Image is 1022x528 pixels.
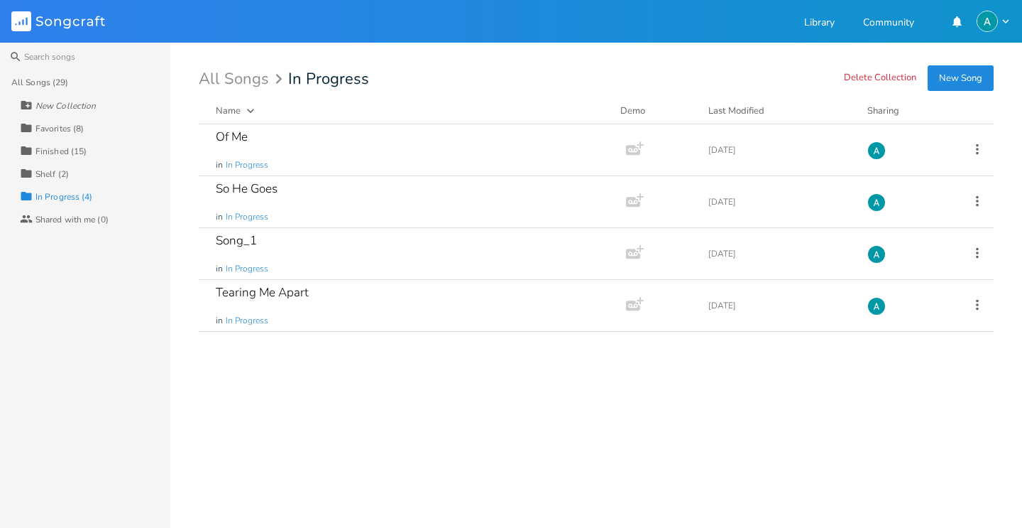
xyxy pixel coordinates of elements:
div: Of Me [216,131,248,143]
div: [DATE] [708,146,850,154]
div: Song_1 [216,235,257,247]
img: Alex [867,141,886,160]
div: Tearing Me Apart [216,286,309,298]
span: In Progress [226,211,268,223]
img: Alex [867,297,886,316]
button: Delete Collection [844,72,916,85]
div: Name [216,104,241,117]
span: In Progress [226,159,268,171]
button: Name [216,104,603,118]
div: New Collection [35,102,96,110]
div: [DATE] [708,198,850,206]
div: Finished (15) [35,147,87,156]
span: in [216,263,223,275]
div: Sharing [867,104,952,118]
span: In Progress [288,71,369,87]
div: Last Modified [708,104,764,117]
div: Shelf (2) [35,170,69,178]
div: So He Goes [216,183,278,195]
button: Last Modified [708,104,850,118]
img: Alex [867,193,886,212]
div: [DATE] [708,249,850,258]
span: In Progress [226,315,268,327]
div: All Songs [199,72,287,86]
img: Alex [977,11,998,32]
span: in [216,211,223,223]
button: New Song [928,65,994,91]
div: [DATE] [708,301,850,310]
a: Library [804,18,835,30]
div: Shared with me (0) [35,215,109,224]
div: In Progress (4) [35,193,93,201]
img: Alex [867,245,886,264]
span: in [216,159,223,171]
div: All Songs (29) [11,78,68,87]
div: Favorites (8) [35,124,84,133]
a: Community [863,18,914,30]
span: in [216,315,223,327]
span: In Progress [226,263,268,275]
div: Demo [620,104,691,118]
